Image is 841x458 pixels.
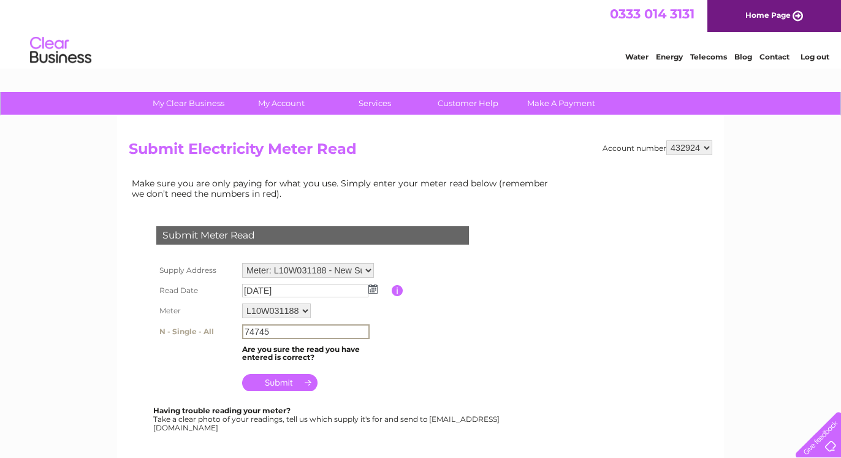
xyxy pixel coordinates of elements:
a: Blog [734,52,752,61]
th: Supply Address [153,260,239,281]
a: Energy [656,52,683,61]
img: ... [368,284,378,294]
td: Are you sure the read you have entered is correct? [239,342,392,365]
div: Take a clear photo of your readings, tell us which supply it's for and send to [EMAIL_ADDRESS][DO... [153,406,501,432]
input: Submit [242,374,318,391]
a: Telecoms [690,52,727,61]
a: Make A Payment [511,92,612,115]
a: Customer Help [417,92,519,115]
a: Water [625,52,649,61]
a: My Account [231,92,332,115]
td: Make sure you are only paying for what you use. Simply enter your meter read below (remember we d... [129,175,558,201]
th: Read Date [153,281,239,300]
th: Meter [153,300,239,321]
img: logo.png [29,32,92,69]
b: Having trouble reading your meter? [153,406,291,415]
a: Contact [759,52,790,61]
th: N - Single - All [153,321,239,342]
div: Account number [603,140,712,155]
a: My Clear Business [138,92,239,115]
div: Clear Business is a trading name of Verastar Limited (registered in [GEOGRAPHIC_DATA] No. 3667643... [132,7,711,59]
input: Information [392,285,403,296]
a: Log out [801,52,829,61]
a: 0333 014 3131 [610,6,694,21]
a: Services [324,92,425,115]
h2: Submit Electricity Meter Read [129,140,712,164]
div: Submit Meter Read [156,226,469,245]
